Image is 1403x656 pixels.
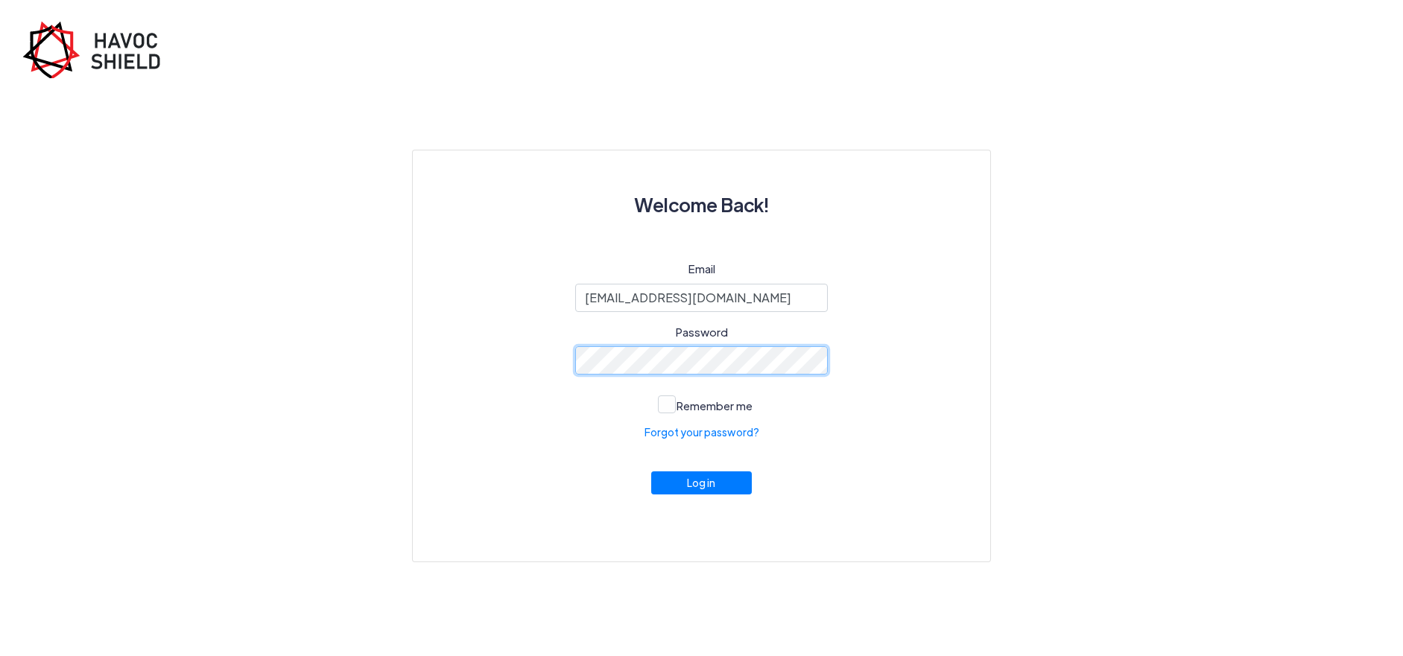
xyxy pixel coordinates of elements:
img: havoc-shield-register-logo.png [22,21,171,78]
a: Forgot your password? [645,424,759,440]
label: Email [688,261,715,278]
label: Password [676,324,728,341]
h3: Welcome Back! [449,186,954,223]
span: Remember me [677,398,753,413]
button: Log in [651,471,753,494]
